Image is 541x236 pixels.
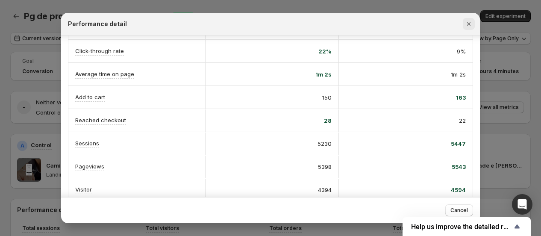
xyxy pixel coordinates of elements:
p: Add to cart [75,93,105,101]
span: 1m 2s [451,70,466,79]
span: 22% [318,47,332,56]
span: 4594 [451,186,466,194]
span: Cancel [450,207,468,214]
span: 5230 [318,139,332,148]
button: Cancel [445,204,473,216]
p: Average time on page [75,70,134,78]
button: Show survey - Help us improve the detailed report for A/B campaigns [411,221,522,232]
span: 5447 [451,139,466,148]
p: Reached checkout [75,116,126,124]
p: Sessions [75,139,99,147]
span: 22 [459,116,466,125]
span: 28 [324,116,332,125]
span: 163 [456,93,466,102]
span: 150 [322,93,332,102]
p: Click-through rate [75,47,124,55]
h2: Performance detail [68,20,127,28]
p: Visitor [75,185,92,194]
p: Pageviews [75,162,104,171]
span: 4394 [318,186,332,194]
div: Open Intercom Messenger [512,194,532,215]
span: 5543 [452,162,466,171]
span: 5398 [318,162,332,171]
button: Close [463,18,475,30]
span: 9% [457,47,466,56]
span: 1m 2s [315,70,332,79]
span: Help us improve the detailed report for A/B campaigns [411,223,512,231]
